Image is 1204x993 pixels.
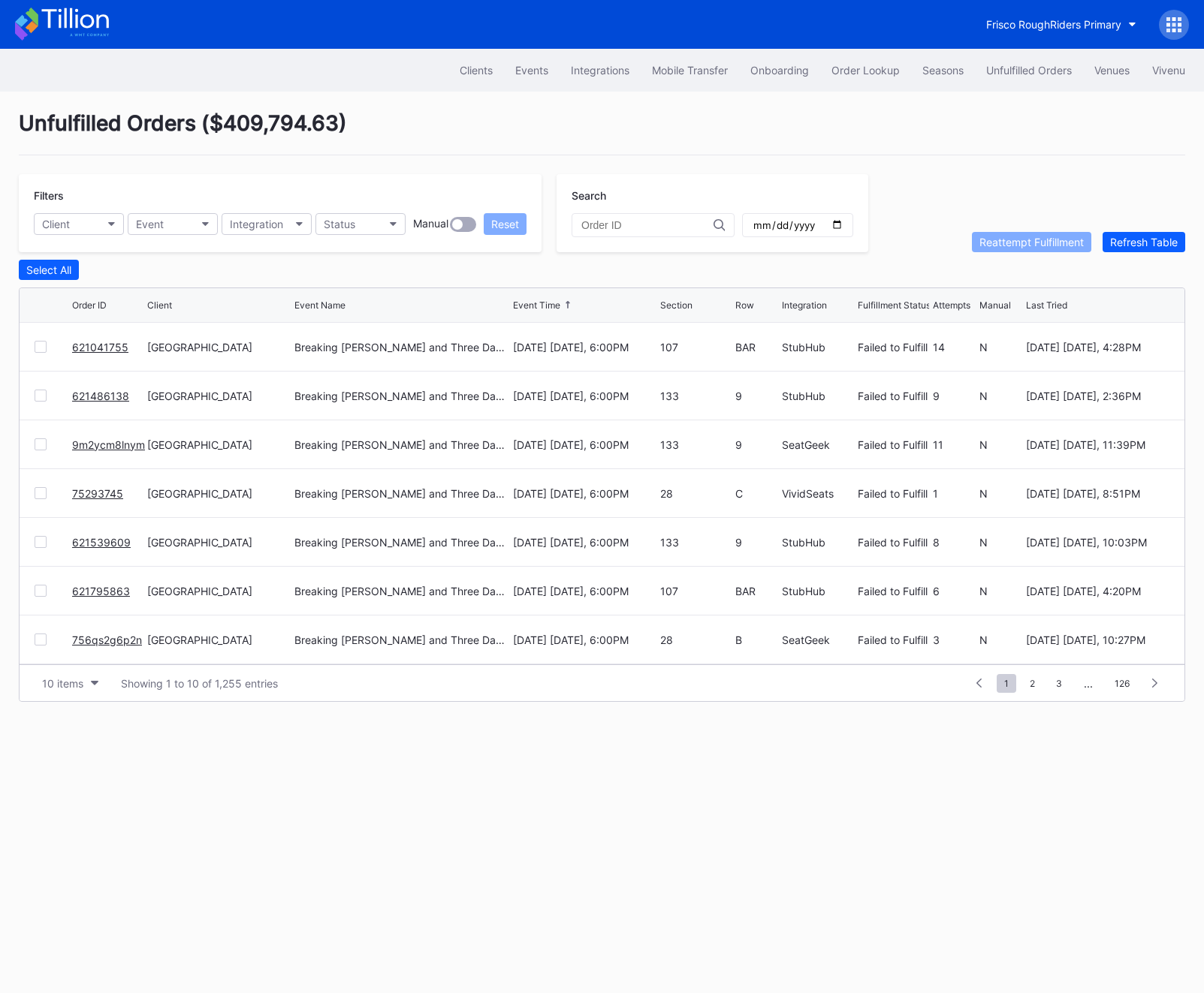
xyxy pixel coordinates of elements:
div: Failed to Fulfill [858,536,929,549]
div: Integration [230,218,283,230]
div: N [979,487,1022,500]
span: 126 [1107,674,1137,693]
div: Reattempt Fulfillment [979,236,1084,248]
button: Venues [1083,56,1141,84]
a: Vivenu [1141,56,1196,84]
button: Mobile Transfer [641,56,739,84]
div: N [979,390,1022,402]
div: Order ID [72,299,107,311]
div: Failed to Fulfill [858,438,929,451]
div: Breaking [PERSON_NAME] and Three Days Grace [294,633,509,646]
div: Showing 1 to 10 of 1,255 entries [121,677,278,690]
div: 11 [933,438,976,451]
div: Last Tried [1026,299,1067,311]
div: N [979,341,1022,354]
button: Events [504,56,560,84]
div: Venues [1094,64,1130,77]
button: Reattempt Fulfillment [972,232,1091,252]
button: Refresh Table [1103,232,1185,252]
div: StubHub [782,536,853,549]
div: Fulfillment Status [858,299,931,311]
div: Manual [413,217,448,232]
div: [DATE] [DATE], 4:28PM [1026,341,1169,354]
a: 75293745 [72,487,123,500]
button: Integrations [560,56,641,84]
button: Onboarding [739,56,820,84]
div: [GEOGRAPHIC_DATA] [147,390,291,402]
div: [GEOGRAPHIC_DATA] [147,487,291,500]
div: [GEOGRAPHIC_DATA] [147,536,291,549]
div: [DATE] [DATE], 2:36PM [1026,390,1169,402]
div: Vivenu [1152,64,1185,77]
button: Event [128,213,218,235]
div: [DATE] [DATE], 11:39PM [1026,438,1169,451]
div: [GEOGRAPHIC_DATA] [147,633,291,646]
div: 9 [735,536,778,549]
div: Unfulfilled Orders ( $409,794.63 ) [19,110,1185,155]
div: Breaking [PERSON_NAME] and Three Days Grace [294,487,509,500]
div: [DATE] [DATE], 4:20PM [1026,585,1169,597]
span: 1 [997,674,1016,693]
div: 10 items [42,677,83,690]
a: 756qs2g6p2n [72,633,142,646]
span: 2 [1022,674,1043,693]
button: Unfulfilled Orders [975,56,1083,84]
div: Failed to Fulfill [858,585,929,597]
div: [DATE] [DATE], 10:27PM [1026,633,1169,646]
a: 621539609 [72,536,131,549]
div: 133 [660,536,732,549]
div: Manual [979,299,1011,311]
div: [GEOGRAPHIC_DATA] [147,585,291,597]
div: Event [136,218,164,230]
div: Status [324,218,355,230]
div: Mobile Transfer [652,64,728,77]
div: N [979,536,1022,549]
div: Event Name [294,299,346,311]
div: [DATE] [DATE], 10:03PM [1026,536,1169,549]
div: 28 [660,487,732,500]
div: Seasons [922,64,964,77]
div: StubHub [782,585,853,597]
div: [DATE] [DATE], 6:00PM [513,585,656,597]
div: Events [515,64,548,77]
div: Attempts [933,299,970,311]
div: 14 [933,341,976,354]
div: [DATE] [DATE], 6:00PM [513,633,656,646]
div: Frisco RoughRiders Primary [986,18,1121,31]
div: 9 [735,390,778,402]
div: B [735,633,778,646]
button: Integration [222,213,312,235]
div: Failed to Fulfill [858,487,929,500]
div: N [979,585,1022,597]
button: Seasons [911,56,975,84]
div: 8 [933,536,976,549]
div: Event Time [513,299,560,311]
button: Status [315,213,406,235]
button: Client [34,213,124,235]
div: 107 [660,341,732,354]
div: Search [572,189,853,202]
div: [DATE] [DATE], 8:51PM [1026,487,1169,500]
div: Client [147,299,172,311]
div: Onboarding [750,64,809,77]
div: Failed to Fulfill [858,633,929,646]
button: Order Lookup [820,56,911,84]
div: 107 [660,585,732,597]
div: Order Lookup [831,64,900,77]
div: N [979,438,1022,451]
div: [DATE] [DATE], 6:00PM [513,536,656,549]
span: 3 [1049,674,1070,693]
div: Breaking [PERSON_NAME] and Three Days Grace [294,390,509,402]
div: [DATE] [DATE], 6:00PM [513,390,656,402]
input: Order ID [581,219,714,231]
div: Failed to Fulfill [858,341,929,354]
button: Select All [19,260,79,280]
div: Integration [782,299,827,311]
div: C [735,487,778,500]
div: 1 [933,487,976,500]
